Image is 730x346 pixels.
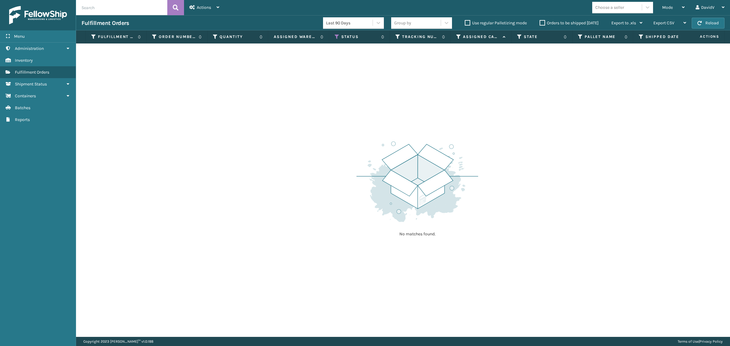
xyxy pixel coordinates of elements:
label: Assigned Carrier Service [463,34,500,40]
label: State [524,34,561,40]
span: Fulfillment Orders [15,70,49,75]
div: Group by [394,20,411,26]
span: Containers [15,93,36,99]
span: Export to .xls [611,20,636,26]
span: Menu [14,34,25,39]
span: Export CSV [653,20,674,26]
span: Batches [15,105,30,110]
span: Reports [15,117,30,122]
label: Pallet Name [585,34,621,40]
label: Assigned Warehouse [274,34,317,40]
span: Mode [662,5,673,10]
label: Tracking Number [402,34,439,40]
button: Reload [692,18,725,29]
p: Copyright 2023 [PERSON_NAME]™ v 1.0.188 [83,337,153,346]
label: Fulfillment Order Id [98,34,135,40]
span: Actions [197,5,211,10]
label: Order Number [159,34,196,40]
label: Orders to be shipped [DATE] [540,20,599,26]
label: Shipped Date [645,34,682,40]
label: Use regular Palletizing mode [465,20,527,26]
div: | [678,337,723,346]
img: logo [9,6,67,24]
div: Last 90 Days [326,20,373,26]
h3: Fulfillment Orders [82,19,129,27]
span: Inventory [15,58,33,63]
span: Administration [15,46,44,51]
span: Actions [681,32,723,42]
label: Status [341,34,378,40]
span: Shipment Status [15,81,47,87]
label: Quantity [220,34,256,40]
a: Privacy Policy [700,339,723,344]
div: Choose a seller [595,4,624,11]
a: Terms of Use [678,339,699,344]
